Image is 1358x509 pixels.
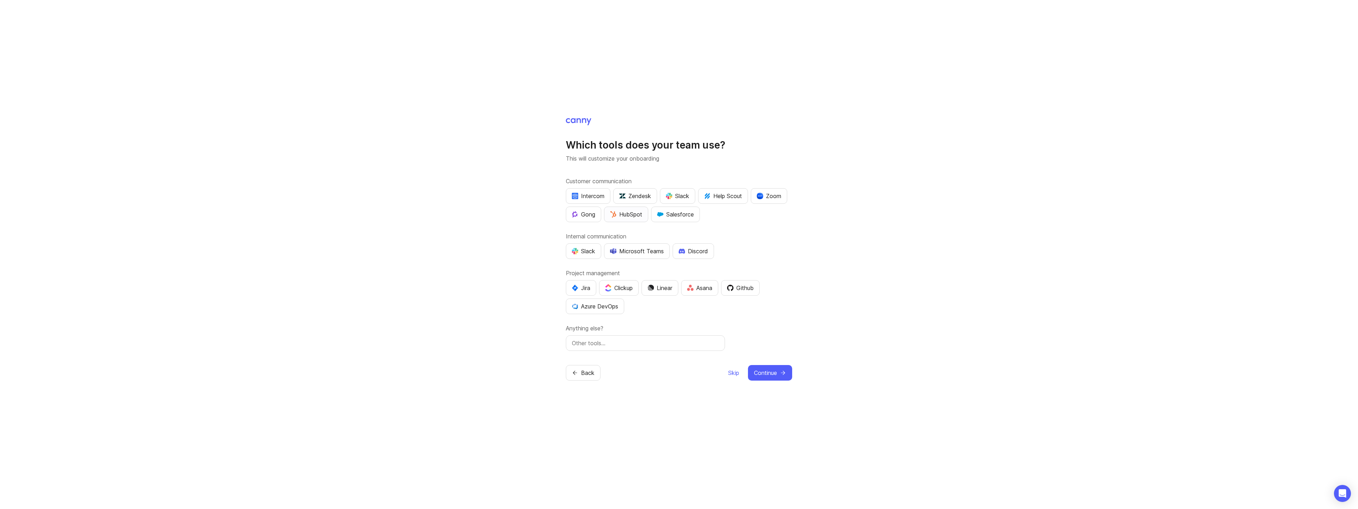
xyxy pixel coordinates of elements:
div: HubSpot [610,210,642,219]
img: j83v6vj1tgY2AAAAABJRU5ErkJggg== [605,284,611,291]
img: eRR1duPH6fQxdnSV9IruPjCimau6md0HxlPR81SIPROHX1VjYjAN9a41AAAAAElFTkSuQmCC [572,193,578,199]
button: HubSpot [604,207,648,222]
div: Linear [648,284,672,292]
img: YKcwp4sHBXAAAAAElFTkSuQmCC [572,303,578,310]
button: Github [721,280,760,296]
img: 0D3hMmx1Qy4j6AAAAAElFTkSuQmCC [727,285,733,291]
button: Back [566,365,600,381]
button: Help Scout [698,188,748,204]
button: Slack [566,243,601,259]
button: Discord [673,243,714,259]
label: Customer communication [566,177,792,185]
button: Asana [681,280,718,296]
img: xLHbn3khTPgAAAABJRU5ErkJggg== [757,193,763,199]
img: Dm50RERGQWO2Ei1WzHVviWZlaLVriU9uRN6E+tIr91ebaDbMKKPDpFbssSuEG21dcGXkrKsuOVPwCeFJSFAIOxgiKgL2sFHRe... [648,285,654,291]
button: Continue [748,365,792,381]
button: Azure DevOps [566,299,624,314]
button: Zoom [751,188,787,204]
img: GKxMRLiRsgdWqxrdBeWfGK5kaZ2alx1WifDSa2kSTsK6wyJURKhUuPoQRYzjholVGzT2A2owx2gHwZoyZHHCYJ8YNOAZj3DSg... [657,211,663,218]
div: Asana [687,284,712,292]
button: Linear [642,280,678,296]
div: Zoom [757,192,781,200]
div: Zendesk [619,192,651,200]
img: UniZRqrCPz6BHUWevMzgDJ1FW4xaGg2egd7Chm8uY0Al1hkDyjqDa8Lkk0kDEdqKkBok+T4wfoD0P0o6UMciQ8AAAAASUVORK... [619,193,626,199]
button: Microsoft Teams [604,243,670,259]
button: Clickup [599,280,639,296]
img: +iLplPsjzba05dttzK064pds+5E5wZnCVbuGoLvBrYdmEPrXTzGo7zG60bLEREEjvOjaG9Saez5xsOEAbxBwOP6dkea84XY9O... [679,248,685,253]
img: kV1LT1TqjqNHPtRK7+FoaplE1qRq1yqhg056Z8K5Oc6xxgIuf0oNQ9LelJqbcyPisAf0C9LDpX5UIuAAAAAElFTkSuQmCC [704,193,710,199]
img: qKnp5cUisfhcFQGr1t296B61Fm0WkUVwBZaiVE4uNRmEGBFetJMz8xGrgPHqF1mLDIG816Xx6Jz26AFmkmT0yuOpRCAR7zRpG... [572,211,578,218]
img: Canny Home [566,118,591,125]
div: Help Scout [704,192,742,200]
label: Anything else? [566,324,792,332]
button: Intercom [566,188,610,204]
div: Gong [572,210,595,219]
div: Github [727,284,754,292]
div: Clickup [605,284,633,292]
span: Skip [728,369,739,377]
button: Skip [728,365,739,381]
div: Microsoft Teams [610,247,664,255]
div: Discord [679,247,708,255]
img: G+3M5qq2es1si5SaumCnMN47tP1CvAZneIVX5dcx+oz+ZLhv4kfP9DwAAAABJRU5ErkJggg== [610,211,616,218]
label: Project management [566,269,792,277]
span: Continue [754,369,777,377]
img: WIAAAAASUVORK5CYII= [572,248,578,254]
button: Jira [566,280,596,296]
button: Salesforce [651,207,700,222]
input: Other tools… [572,339,719,347]
div: Azure DevOps [572,302,618,311]
label: Internal communication [566,232,792,241]
img: Rf5nOJ4Qh9Y9HAAAAAElFTkSuQmCC [687,285,693,291]
p: This will customize your onboarding [566,154,792,163]
div: Intercom [572,192,604,200]
button: Gong [566,207,601,222]
button: Zendesk [613,188,657,204]
button: Slack [660,188,695,204]
div: Slack [666,192,689,200]
div: Slack [572,247,595,255]
div: Salesforce [657,210,694,219]
span: Back [581,369,594,377]
img: WIAAAAASUVORK5CYII= [666,193,672,199]
div: Jira [572,284,590,292]
img: svg+xml;base64,PHN2ZyB4bWxucz0iaHR0cDovL3d3dy53My5vcmcvMjAwMC9zdmciIHZpZXdCb3g9IjAgMCA0MC4zNDMgND... [572,285,578,291]
img: D0GypeOpROL5AAAAAElFTkSuQmCC [610,248,616,254]
div: Open Intercom Messenger [1334,485,1351,502]
h1: Which tools does your team use? [566,139,792,151]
